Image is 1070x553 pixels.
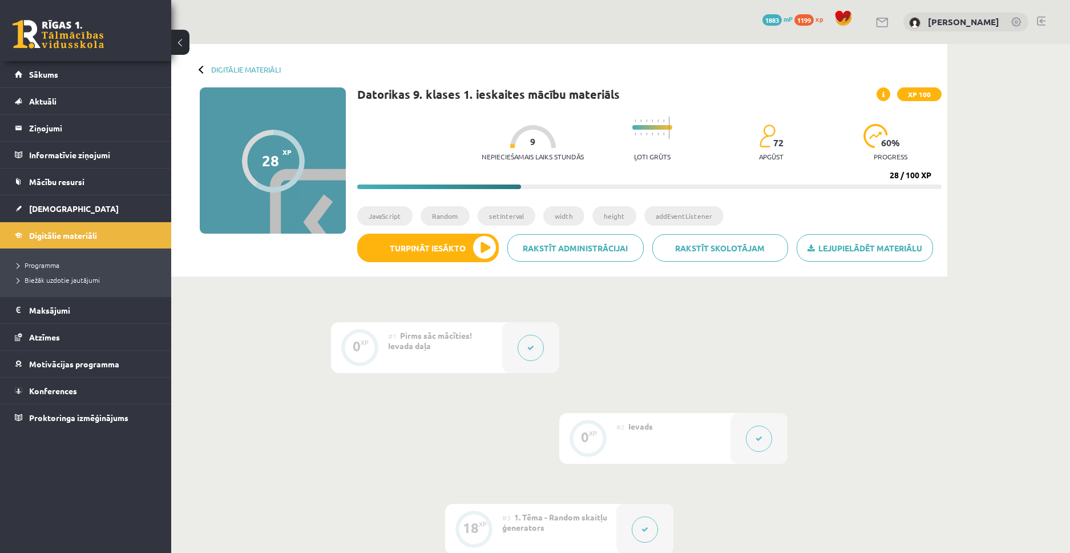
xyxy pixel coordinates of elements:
a: [DEMOGRAPHIC_DATA] [15,195,157,222]
div: 28 [262,152,279,169]
span: 72 [773,138,784,148]
span: Sākums [29,69,58,79]
span: Proktoringa izmēģinājums [29,412,128,423]
img: icon-short-line-57e1e144782c952c97e751825c79c345078a6d821885a25fce030b3d8c18986b.svg [646,133,647,135]
a: [PERSON_NAME] [928,16,999,27]
a: Lejupielādēt materiālu [797,234,933,262]
span: 1199 [794,14,814,26]
li: setInterval [478,206,535,226]
legend: Ziņojumi [29,115,157,141]
img: icon-short-line-57e1e144782c952c97e751825c79c345078a6d821885a25fce030b3d8c18986b.svg [640,133,641,135]
img: icon-short-line-57e1e144782c952c97e751825c79c345078a6d821885a25fce030b3d8c18986b.svg [640,119,641,122]
div: 0 [353,341,361,351]
span: 1. Tēma - Random skaitļu ģenerators [502,512,607,532]
button: Turpināt iesākto [357,234,499,262]
li: addEventListener [644,206,724,226]
img: icon-short-line-57e1e144782c952c97e751825c79c345078a6d821885a25fce030b3d8c18986b.svg [663,119,664,122]
a: Biežāk uzdotie jautājumi [17,275,160,285]
li: height [592,206,636,226]
li: JavaScript [357,206,413,226]
span: [DEMOGRAPHIC_DATA] [29,203,119,214]
img: students-c634bb4e5e11cddfef0936a35e636f08e4e9abd3cc4e673bd6f9a4125e45ecb1.svg [759,124,776,148]
span: Konferences [29,386,77,396]
p: Nepieciešamais laiks stundās [482,153,584,161]
div: 0 [581,432,589,442]
div: XP [479,521,487,527]
a: 1199 xp [794,14,829,23]
a: Maksājumi [15,297,157,323]
a: Motivācijas programma [15,351,157,377]
p: Ļoti grūts [634,153,671,161]
span: Digitālie materiāli [29,230,97,241]
a: Sākums [15,61,157,87]
a: Konferences [15,378,157,404]
a: Rīgas 1. Tālmācības vidusskola [13,20,104,49]
img: icon-short-line-57e1e144782c952c97e751825c79c345078a6d821885a25fce030b3d8c18986b.svg [657,119,659,122]
a: Proktoringa izmēģinājums [15,404,157,431]
legend: Maksājumi [29,297,157,323]
a: Programma [17,260,160,270]
img: icon-short-line-57e1e144782c952c97e751825c79c345078a6d821885a25fce030b3d8c18986b.svg [663,133,664,135]
a: Digitālie materiāli [211,65,281,74]
a: Aktuāli [15,88,157,114]
a: Informatīvie ziņojumi [15,142,157,168]
a: 1883 mP [762,14,793,23]
span: Biežāk uzdotie jautājumi [17,275,100,284]
div: 18 [463,523,479,533]
span: Atzīmes [29,332,60,342]
span: 9 [530,137,535,147]
legend: Informatīvie ziņojumi [29,142,157,168]
span: Mācību resursi [29,177,84,187]
div: XP [589,430,597,436]
span: Ievads [628,421,653,431]
span: Programma [17,261,59,270]
img: icon-short-line-57e1e144782c952c97e751825c79c345078a6d821885a25fce030b3d8c18986b.svg [652,119,653,122]
span: XP [282,148,292,156]
p: progress [874,153,907,161]
span: #2 [616,422,625,431]
a: Atzīmes [15,324,157,350]
span: #3 [502,513,511,522]
a: Digitālie materiāli [15,222,157,249]
a: Rakstīt skolotājam [652,234,789,262]
span: xp [815,14,823,23]
h1: Datorikas 9. klases 1. ieskaites mācību materiāls [357,87,620,101]
li: width [543,206,584,226]
span: Motivācijas programma [29,359,119,369]
img: icon-progress-161ccf0a02000e728c5f80fcf4c31c7af3da0e1684b2b1d7c360e028c24a22f1.svg [863,124,888,148]
span: #1 [388,331,397,340]
span: 60 % [881,138,901,148]
img: icon-long-line-d9ea69661e0d244f92f715978eff75569469978d946b2353a9bb055b3ed8787d.svg [669,117,670,139]
img: icon-short-line-57e1e144782c952c97e751825c79c345078a6d821885a25fce030b3d8c18986b.svg [652,133,653,135]
img: icon-short-line-57e1e144782c952c97e751825c79c345078a6d821885a25fce030b3d8c18986b.svg [635,133,636,135]
p: apgūst [759,153,784,161]
span: XP 100 [897,87,942,101]
span: Aktuāli [29,96,56,106]
span: 1883 [762,14,782,26]
img: icon-short-line-57e1e144782c952c97e751825c79c345078a6d821885a25fce030b3d8c18986b.svg [635,119,636,122]
a: Ziņojumi [15,115,157,141]
span: Pirms sāc mācīties! Ievada daļa [388,330,472,351]
a: Rakstīt administrācijai [507,234,644,262]
a: Mācību resursi [15,169,157,195]
span: mP [784,14,793,23]
img: icon-short-line-57e1e144782c952c97e751825c79c345078a6d821885a25fce030b3d8c18986b.svg [646,119,647,122]
img: Izabella Bebre [909,17,920,29]
div: XP [361,339,369,346]
img: icon-short-line-57e1e144782c952c97e751825c79c345078a6d821885a25fce030b3d8c18986b.svg [657,133,659,135]
li: Random [421,206,470,226]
